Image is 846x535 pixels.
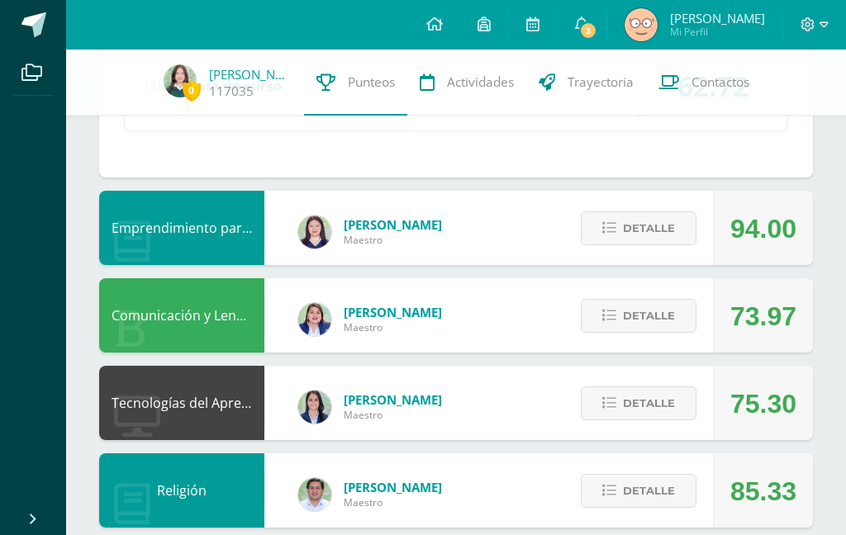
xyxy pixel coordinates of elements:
div: 75.30 [730,367,796,441]
img: 60ebfa88862d7e1667ce5664aea54911.png [164,64,197,97]
span: Maestro [344,233,442,247]
img: bdb7d8157ba45ca2607f873ef1aaac50.png [625,8,658,41]
span: [PERSON_NAME] [670,10,765,26]
a: Contactos [646,50,762,116]
div: 73.97 [730,279,796,353]
span: Punteos [348,73,395,91]
img: 97caf0f34450839a27c93473503a1ec1.png [298,303,331,336]
span: Detalle [623,213,675,244]
span: Actividades [447,73,514,91]
button: Detalle [581,211,696,245]
div: Comunicación y Lenguaje, Idioma Español [99,278,264,353]
span: Detalle [623,301,675,331]
span: [PERSON_NAME] [344,479,442,495]
span: [PERSON_NAME] [344,391,442,408]
span: Detalle [623,388,675,419]
img: a452c7054714546f759a1a740f2e8572.png [298,215,331,249]
button: Detalle [581,386,696,420]
button: Detalle [581,299,696,333]
span: 3 [579,21,597,40]
span: Mi Perfil [670,25,765,39]
span: Maestro [344,495,442,509]
div: Emprendimiento para la Productividad [99,191,264,265]
span: 0 [183,80,201,101]
span: Detalle [623,476,675,506]
a: Actividades [407,50,526,116]
div: Tecnologías del Aprendizaje y la Comunicación: Computación [99,366,264,440]
div: 94.00 [730,192,796,266]
div: 85.33 [730,454,796,528]
a: [PERSON_NAME] [209,66,292,83]
div: Religión [99,453,264,528]
img: 7489ccb779e23ff9f2c3e89c21f82ed0.png [298,391,331,424]
span: Maestro [344,320,442,334]
span: Maestro [344,408,442,422]
img: f767cae2d037801592f2ba1a5db71a2a.png [298,478,331,511]
span: Trayectoria [568,73,634,91]
a: Trayectoria [526,50,646,116]
span: Contactos [692,73,749,91]
button: Detalle [581,474,696,508]
a: Punteos [304,50,407,116]
span: [PERSON_NAME] [344,216,442,233]
a: 117035 [209,83,254,100]
span: [PERSON_NAME] [344,304,442,320]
